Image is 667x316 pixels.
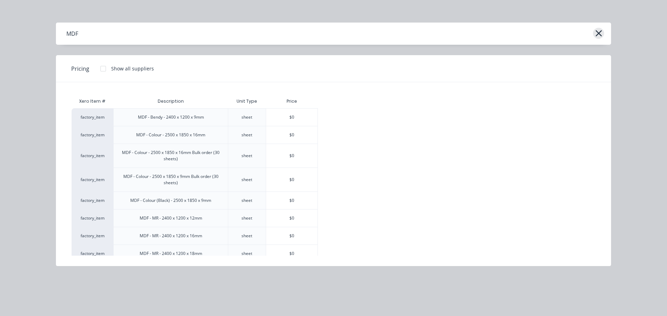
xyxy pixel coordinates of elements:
[266,94,318,108] div: Price
[152,93,189,110] div: Description
[140,233,202,239] div: MDF - MR - 2400 x 1200 x 16mm
[71,65,89,73] span: Pricing
[138,114,204,120] div: MDF - Bendy - 2400 x 1200 x 9mm
[72,209,113,227] div: factory_item
[231,93,263,110] div: Unit Type
[241,177,252,183] div: sheet
[72,108,113,126] div: factory_item
[66,29,78,38] div: MDF
[241,153,252,159] div: sheet
[72,94,113,108] div: Xero Item #
[241,250,252,257] div: sheet
[72,126,113,144] div: factory_item
[241,197,252,204] div: sheet
[266,109,318,126] div: $0
[241,215,252,221] div: sheet
[241,132,252,138] div: sheet
[266,192,318,209] div: $0
[266,144,318,168] div: $0
[111,65,154,72] div: Show all suppliers
[72,245,113,262] div: factory_item
[119,150,222,162] div: MDF - Colour - 2500 x 1850 x 16mm Bulk order (30 sheets)
[266,168,318,191] div: $0
[140,250,202,257] div: MDF - MR - 2400 x 1200 x 18mm
[266,245,318,262] div: $0
[241,233,252,239] div: sheet
[140,215,202,221] div: MDF - MR - 2400 x 1200 x 12mm
[136,132,205,138] div: MDF - Colour - 2500 x 1850 x 16mm
[72,191,113,209] div: factory_item
[119,173,222,186] div: MDF - Colour - 2500 x 1850 x 9mm Bulk order (30 sheets)
[241,114,252,120] div: sheet
[72,227,113,245] div: factory_item
[72,168,113,191] div: factory_item
[266,126,318,144] div: $0
[266,210,318,227] div: $0
[72,144,113,168] div: factory_item
[266,227,318,245] div: $0
[130,197,211,204] div: MDF - Colour (Black) - 2500 x 1850 x 9mm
